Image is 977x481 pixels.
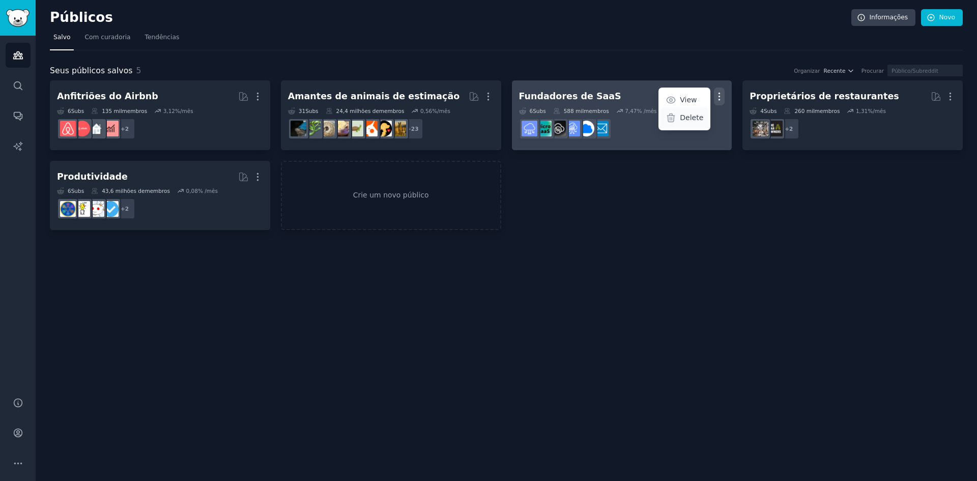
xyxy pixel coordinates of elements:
font: %/mês [432,108,450,114]
font: Subs [71,108,84,114]
img: répteis [291,121,306,136]
font: % /mês [637,108,657,114]
img: produtividade [89,201,104,217]
a: Anfitriões do Airbnb6Subs​135 milmembros3,12%/mês+2Investimentos AirBnBimóveis para alugarAnfitri... [50,80,270,150]
font: Procurar [861,68,884,74]
font: + [121,206,125,212]
font: Subs [305,108,318,114]
font: membros [122,108,148,114]
a: Produtividade6Subs​43,6 milhões demembros0,08% /mês+2seja disciplinadoprodutividadetruques de vid... [50,161,270,231]
font: Tendências [145,34,180,41]
font: 6 [68,188,71,194]
font: Subs [71,188,84,194]
font: 0,08 [186,188,197,194]
font: 2 [789,126,793,132]
font: Subs [764,108,777,114]
font: Fundadores de SaaS [519,91,621,101]
font: 4 [760,108,764,114]
font: 0,56 [420,108,432,114]
font: 1,31 [856,108,868,114]
font: 6 [530,108,533,114]
font: Recente [824,68,846,74]
img: truques de vida [74,201,90,217]
img: anfitriões do Airbnb [60,121,76,136]
img: Vendas SaaSS [564,121,580,136]
img: Proprietários de Bares [767,121,783,136]
img: Anfitriões do Airbnb [74,121,90,136]
a: View [660,90,709,111]
font: Públicos [50,10,113,25]
img: lagartixas-leopardo [333,121,349,136]
font: Salvo [53,34,70,41]
a: Crie um novo público [281,161,501,231]
font: Subs [533,108,545,114]
font: 7,47 [625,108,637,114]
img: Marketing por e-mail SaaS [593,121,609,136]
font: Seus públicos salvos [50,66,133,75]
font: 588 mil [564,108,584,114]
font: 43,6 milhões de [102,188,145,194]
a: Informações [851,9,916,26]
font: Produtividade [57,172,128,182]
font: membros [584,108,609,114]
font: 3,12 [163,108,175,114]
img: Dicas LifePro [60,201,76,217]
font: 2 [125,126,129,132]
font: %/mês [175,108,193,114]
img: bola python [319,121,335,136]
font: 31 [299,108,305,114]
font: Com curadoria [84,34,130,41]
font: 23 [411,126,419,132]
a: Fundadores de SaaSViewDelete6Subs​588 milmembros7,47% /mêsMarketing por e-mail SaaSB2BSaaSVendas ... [512,80,732,150]
font: 135 mil [102,108,122,114]
img: herpetologia [305,121,321,136]
font: membros [379,108,405,114]
img: calopsita [362,121,378,136]
img: tartaruga [348,121,363,136]
a: Novo [921,9,963,26]
a: Tendências [141,30,183,50]
font: Anfitriões do Airbnb [57,91,158,101]
img: seja disciplinado [103,201,119,217]
img: Logotipo do GummySearch [6,9,30,27]
a: Com curadoria [81,30,134,50]
font: 5 [136,66,141,75]
font: + [785,126,789,132]
a: Amantes de animais de estimação31Subs​24,4 milhões demembros0,56%/mês+23raça de cachorroPetAdvice... [281,80,501,150]
a: Salvo [50,30,74,50]
font: 6 [68,108,71,114]
font: membros [145,188,170,194]
font: Informações [870,14,908,21]
font: 2 [125,206,129,212]
button: Recente [824,67,854,74]
font: Organizar [794,68,820,74]
img: SaaS [522,121,537,136]
font: Crie um novo público [353,191,429,199]
font: membros [815,108,840,114]
input: Público/Subreddit [887,65,963,76]
img: raça de cachorro [390,121,406,136]
font: % /mês [198,188,218,194]
font: %/mês [868,108,886,114]
font: Novo [939,14,955,21]
img: B2BSaaS [579,121,594,136]
img: Investimentos AirBnB [103,121,119,136]
img: NoCodeSaaS [550,121,566,136]
a: Proprietários de restaurantes4Subs​260 milmembros1,31%/mês+2Proprietários de Baresdonos de restau... [742,80,963,150]
font: 24,4 milhões de [336,108,379,114]
p: Delete [680,112,703,123]
img: donos de restaurantes [753,121,768,136]
font: 260 mil [794,108,814,114]
font: + [121,126,125,132]
img: PetAdvice [376,121,392,136]
font: Proprietários de restaurantes [750,91,899,101]
img: microsaas [536,121,552,136]
p: View [680,95,697,105]
font: Amantes de animais de estimação [288,91,459,101]
img: imóveis para alugar [89,121,104,136]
